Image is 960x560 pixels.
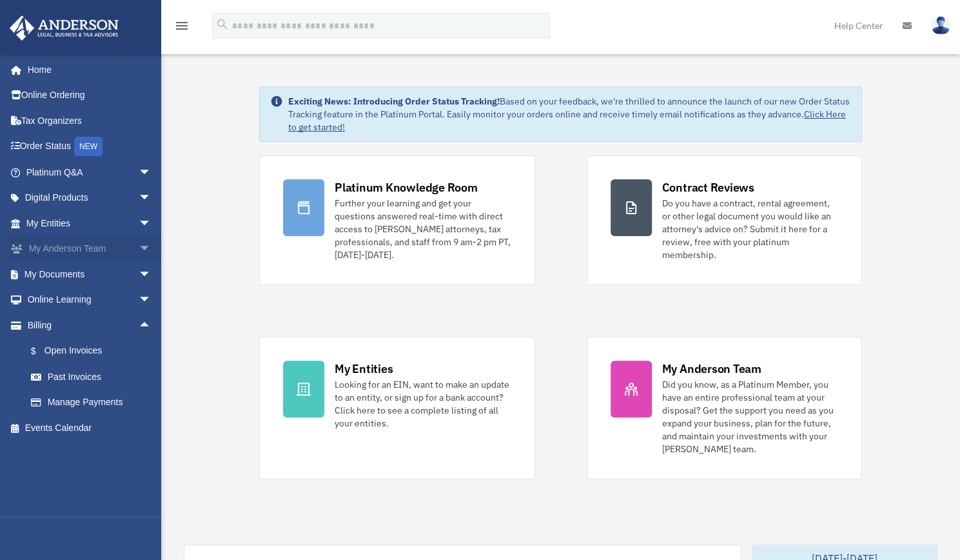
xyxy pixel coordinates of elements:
div: My Entities [335,361,393,377]
a: Platinum Q&Aarrow_drop_down [9,159,171,185]
span: arrow_drop_down [139,287,164,314]
a: Billingarrow_drop_up [9,312,171,338]
div: Further your learning and get your questions answered real-time with direct access to [PERSON_NAM... [335,197,511,261]
a: My Documentsarrow_drop_down [9,261,171,287]
a: Home [9,57,164,83]
span: arrow_drop_down [139,185,164,212]
a: Order StatusNEW [9,134,171,160]
a: Click Here to get started! [288,108,846,133]
a: My Entitiesarrow_drop_down [9,210,171,236]
a: My Anderson Team Did you know, as a Platinum Member, you have an entire professional team at your... [587,337,863,479]
div: Looking for an EIN, want to make an update to an entity, or sign up for a bank account? Click her... [335,378,511,430]
a: Online Ordering [9,83,171,108]
span: arrow_drop_down [139,159,164,186]
a: Past Invoices [18,364,171,390]
div: Based on your feedback, we're thrilled to announce the launch of our new Order Status Tracking fe... [288,95,851,134]
div: Contract Reviews [662,179,754,195]
div: Platinum Knowledge Room [335,179,478,195]
span: arrow_drop_down [139,261,164,288]
div: Did you know, as a Platinum Member, you have an entire professional team at your disposal? Get th... [662,378,839,455]
a: My Anderson Teamarrow_drop_down [9,236,171,262]
img: User Pic [931,16,950,35]
span: arrow_drop_up [139,312,164,339]
a: $Open Invoices [18,338,171,365]
a: My Entities Looking for an EIN, want to make an update to an entity, or sign up for a bank accoun... [259,337,535,479]
i: search [215,17,230,32]
i: menu [174,18,190,34]
div: My Anderson Team [662,361,761,377]
a: Events Calendar [9,415,171,441]
a: Online Learningarrow_drop_down [9,287,171,313]
a: menu [174,23,190,34]
a: Digital Productsarrow_drop_down [9,185,171,211]
span: arrow_drop_down [139,210,164,237]
span: arrow_drop_down [139,236,164,263]
strong: Exciting News: Introducing Order Status Tracking! [288,95,500,107]
a: Tax Organizers [9,108,171,134]
img: Anderson Advisors Platinum Portal [6,15,122,41]
span: $ [38,343,44,359]
a: Platinum Knowledge Room Further your learning and get your questions answered real-time with dire... [259,155,535,285]
div: NEW [74,137,103,156]
div: Do you have a contract, rental agreement, or other legal document you would like an attorney's ad... [662,197,839,261]
a: Contract Reviews Do you have a contract, rental agreement, or other legal document you would like... [587,155,863,285]
a: Manage Payments [18,390,171,415]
